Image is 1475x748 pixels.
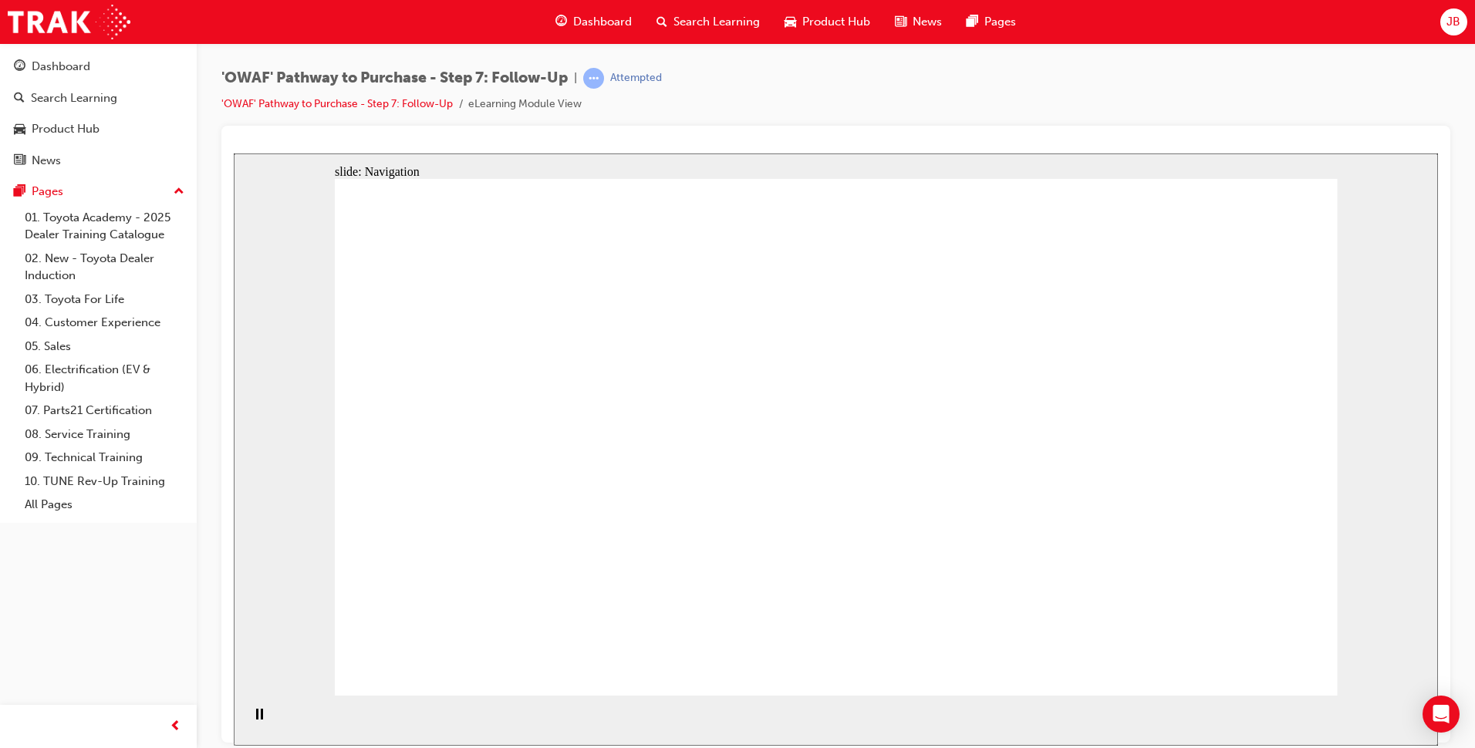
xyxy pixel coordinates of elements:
div: News [32,152,61,170]
span: pages-icon [14,185,25,199]
a: 08. Service Training [19,423,191,446]
a: pages-iconPages [954,6,1028,38]
a: 01. Toyota Academy - 2025 Dealer Training Catalogue [19,206,191,247]
a: All Pages [19,493,191,517]
a: Search Learning [6,84,191,113]
button: Pages [6,177,191,206]
span: JB [1446,13,1460,31]
span: guage-icon [555,12,567,32]
div: playback controls [8,542,34,592]
div: Dashboard [32,58,90,76]
span: Search Learning [673,13,760,31]
img: Trak [8,5,130,39]
span: 'OWAF' Pathway to Purchase - Step 7: Follow-Up [221,69,568,87]
span: learningRecordVerb_ATTEMPT-icon [583,68,604,89]
span: search-icon [14,92,25,106]
span: guage-icon [14,60,25,74]
span: News [913,13,942,31]
div: Search Learning [31,89,117,107]
span: search-icon [656,12,667,32]
span: news-icon [14,154,25,168]
a: search-iconSearch Learning [644,6,772,38]
a: news-iconNews [883,6,954,38]
a: 10. TUNE Rev-Up Training [19,470,191,494]
a: 'OWAF' Pathway to Purchase - Step 7: Follow-Up [221,97,453,110]
button: Pause (Ctrl+Alt+P) [8,554,34,581]
button: JB [1440,8,1467,35]
span: car-icon [14,123,25,136]
a: Dashboard [6,52,191,81]
a: Product Hub [6,115,191,143]
span: Dashboard [573,13,632,31]
span: car-icon [785,12,796,32]
button: DashboardSearch LearningProduct HubNews [6,49,191,177]
a: car-iconProduct Hub [772,6,883,38]
a: 05. Sales [19,335,191,359]
a: 09. Technical Training [19,446,191,470]
span: prev-icon [170,717,181,736]
a: 02. New - Toyota Dealer Induction [19,247,191,288]
span: pages-icon [967,12,978,32]
span: | [574,69,577,87]
div: Product Hub [32,120,100,138]
a: News [6,147,191,175]
a: 06. Electrification (EV & Hybrid) [19,358,191,399]
span: Pages [984,13,1016,31]
div: Attempted [610,71,662,86]
span: news-icon [895,12,906,32]
div: Pages [32,183,63,200]
div: Open Intercom Messenger [1423,696,1460,733]
a: 07. Parts21 Certification [19,399,191,423]
a: 04. Customer Experience [19,311,191,335]
span: up-icon [174,182,184,202]
a: guage-iconDashboard [543,6,644,38]
li: eLearning Module View [468,96,582,113]
a: 03. Toyota For Life [19,288,191,312]
span: Product Hub [802,13,870,31]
